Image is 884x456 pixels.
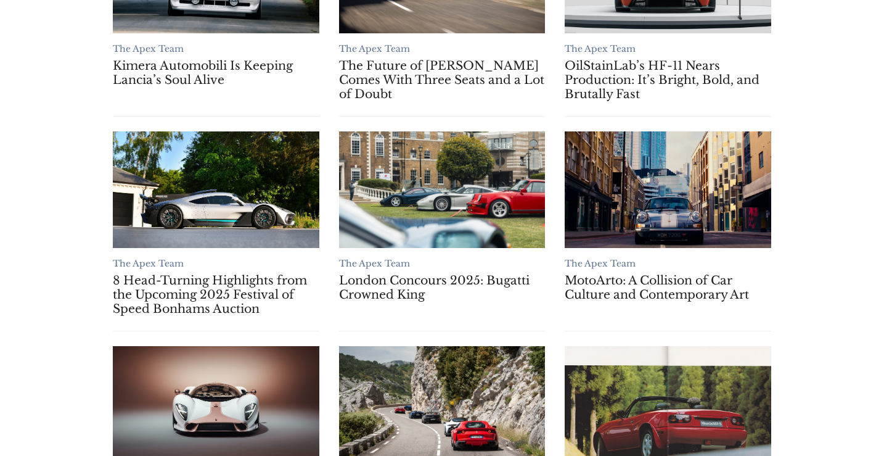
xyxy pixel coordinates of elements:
[565,43,636,54] a: The Apex Team
[113,43,184,54] a: The Apex Team
[113,59,319,87] a: Kimera Automobili Is Keeping Lancia’s Soul Alive
[565,258,636,269] a: The Apex Team
[565,273,771,302] a: MotoArto: A Collision of Car Culture and Contemporary Art
[339,273,546,302] a: London Concours 2025: Bugatti Crowned King
[113,131,319,247] a: 8 Head-Turning Highlights from the Upcoming 2025 Festival of Speed Bonhams Auction
[339,43,410,54] a: The Apex Team
[339,131,546,247] a: London Concours 2025: Bugatti Crowned King
[113,258,184,269] a: The Apex Team
[565,59,771,101] a: OilStainLab’s HF-11 Nears Production: It’s Bright, Bold, and Brutally Fast
[339,258,410,269] a: The Apex Team
[339,59,546,101] a: The Future of [PERSON_NAME] Comes With Three Seats and a Lot of Doubt
[565,131,771,247] a: MotoArto: A Collision of Car Culture and Contemporary Art
[113,273,319,316] a: 8 Head-Turning Highlights from the Upcoming 2025 Festival of Speed Bonhams Auction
